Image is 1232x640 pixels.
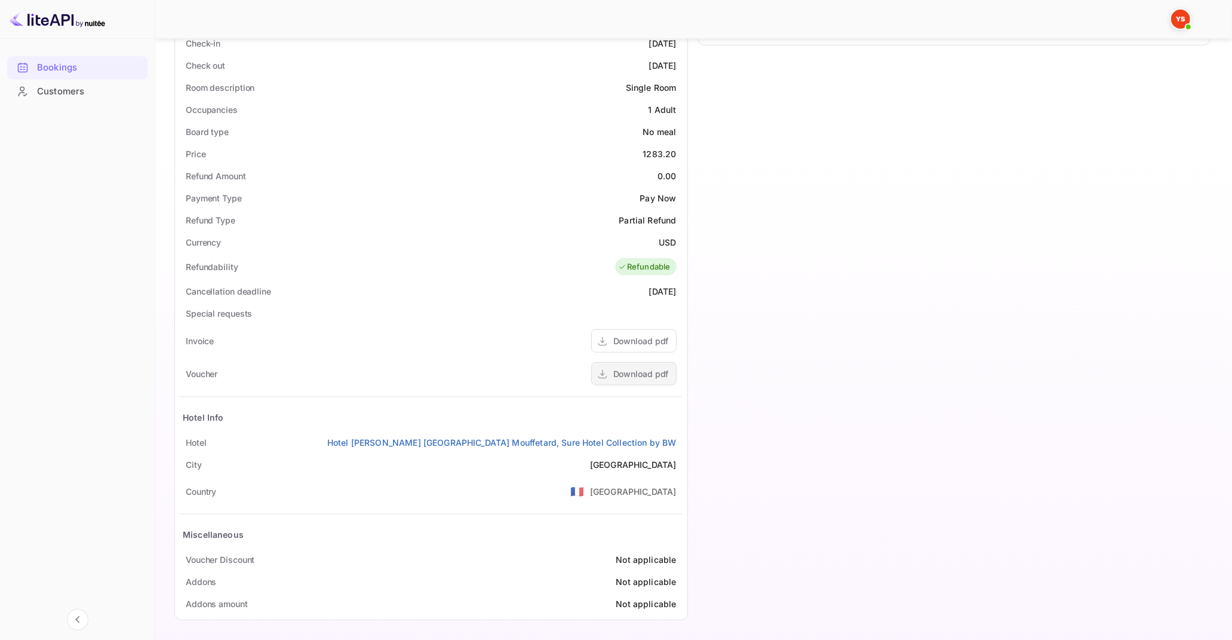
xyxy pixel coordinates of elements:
div: Hotel Info [183,411,224,424]
div: Bookings [37,61,142,75]
div: Download pdf [613,368,669,380]
div: Not applicable [616,553,676,566]
div: USD [659,236,676,249]
div: Customers [37,85,142,99]
div: Special requests [186,307,252,320]
button: Collapse navigation [67,609,88,630]
div: Single Room [626,81,677,94]
a: Bookings [7,56,148,78]
div: No meal [643,125,676,138]
div: Addons [186,575,216,588]
div: Country [186,485,216,498]
div: Refundable [618,261,671,273]
div: Currency [186,236,221,249]
div: Pay Now [640,192,676,204]
div: Refundability [186,261,238,273]
div: 0.00 [658,170,677,182]
div: City [186,458,202,471]
div: Voucher Discount [186,553,254,566]
div: Not applicable [616,575,676,588]
div: Voucher [186,368,217,380]
img: Yandex Support [1171,10,1190,29]
div: Customers [7,80,148,103]
div: Occupancies [186,103,238,116]
div: Partial Refund [619,214,676,226]
div: 1 Adult [648,103,676,116]
div: 1283.20 [643,148,676,160]
div: Payment Type [186,192,242,204]
div: Hotel [186,436,207,449]
div: Refund Amount [186,170,246,182]
div: Price [186,148,206,160]
div: Not applicable [616,598,676,610]
a: Hotel [PERSON_NAME] [GEOGRAPHIC_DATA] Mouffetard, Sure Hotel Collection by BW [327,436,677,449]
div: [DATE] [649,59,677,72]
div: Check out [186,59,225,72]
div: Refund Type [186,214,235,226]
div: Board type [186,125,229,138]
div: Miscellaneous [183,528,244,541]
div: Bookings [7,56,148,79]
div: Room description [186,81,254,94]
div: Invoice [186,335,214,347]
img: LiteAPI logo [10,10,105,29]
div: Check-in [186,37,220,50]
div: Addons amount [186,598,248,610]
div: [GEOGRAPHIC_DATA] [590,458,677,471]
div: [GEOGRAPHIC_DATA] [590,485,677,498]
div: [DATE] [649,37,677,50]
a: Customers [7,80,148,102]
div: Cancellation deadline [186,285,271,298]
div: [DATE] [649,285,677,298]
div: Download pdf [613,335,669,347]
span: United States [570,480,584,502]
